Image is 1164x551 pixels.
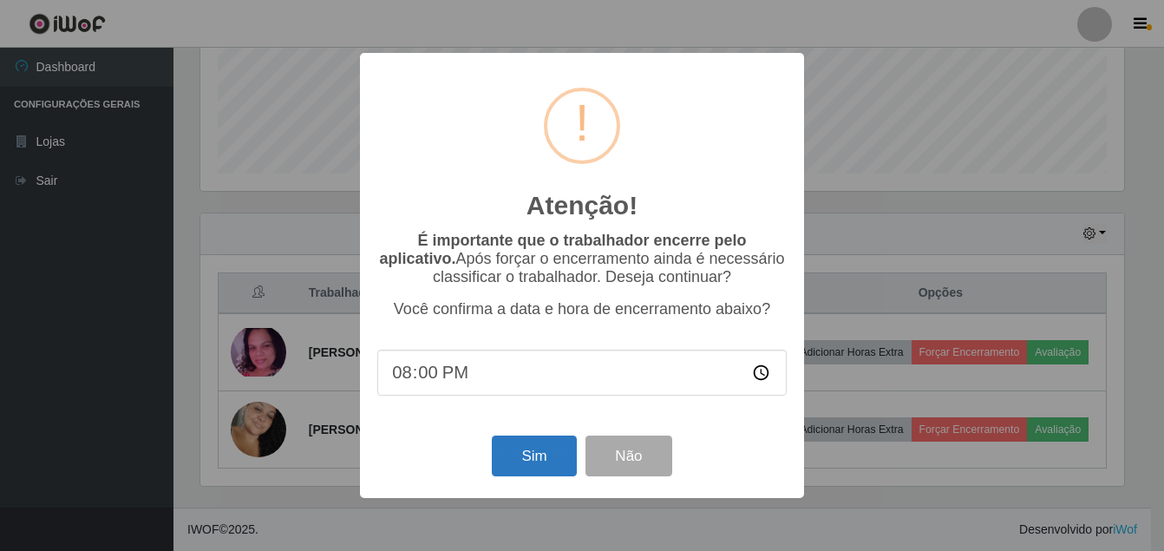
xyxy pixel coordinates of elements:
[377,232,787,286] p: Após forçar o encerramento ainda é necessário classificar o trabalhador. Deseja continuar?
[585,436,671,476] button: Não
[526,190,638,221] h2: Atenção!
[379,232,746,267] b: É importante que o trabalhador encerre pelo aplicativo.
[492,436,576,476] button: Sim
[377,300,787,318] p: Você confirma a data e hora de encerramento abaixo?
